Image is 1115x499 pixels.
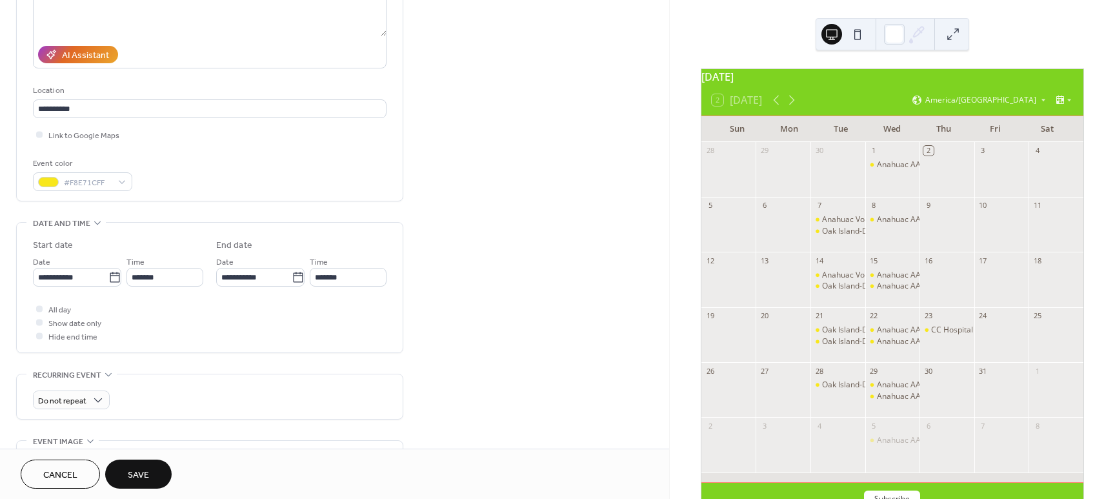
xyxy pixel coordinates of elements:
[310,256,328,269] span: Time
[867,116,918,142] div: Wed
[38,394,86,409] span: Do not repeat
[923,421,933,431] div: 6
[931,325,1025,336] div: CC Hospital District Board
[923,256,933,265] div: 16
[1032,366,1042,376] div: 1
[815,116,867,142] div: Tue
[759,146,769,156] div: 29
[33,217,90,230] span: Date and time
[48,303,71,317] span: All day
[126,256,145,269] span: Time
[705,256,715,265] div: 12
[865,380,920,391] div: Anahuac AA
[814,256,824,265] div: 14
[822,336,947,347] div: Oak Island-Double Bayou Fire Dept
[810,281,865,292] div: Oak Island-Double Bayou Fire Dept
[877,435,921,446] div: Anahuac AA
[810,226,865,237] div: Oak Island-Double Bayou Fire Dept
[814,366,824,376] div: 28
[216,256,234,269] span: Date
[869,256,879,265] div: 15
[705,421,715,431] div: 2
[869,311,879,321] div: 22
[877,391,921,402] div: Anahuac AA
[869,146,879,156] div: 1
[21,460,100,489] button: Cancel
[64,176,112,190] span: #F8E71CFF
[759,256,769,265] div: 13
[48,129,119,143] span: Link to Google Maps
[1032,256,1042,265] div: 18
[1032,201,1042,210] div: 11
[810,214,865,225] div: Anahuac Volunteer Firer Dept
[759,201,769,210] div: 6
[923,201,933,210] div: 9
[1032,146,1042,156] div: 4
[128,469,149,482] span: Save
[33,256,50,269] span: Date
[865,391,920,402] div: Anahuac AA
[822,214,929,225] div: Anahuac Volunteer Firer Dept
[1021,116,1073,142] div: Sat
[978,311,988,321] div: 24
[705,311,715,321] div: 19
[869,421,879,431] div: 5
[814,201,824,210] div: 7
[33,435,83,449] span: Event image
[33,369,101,382] span: Recurring event
[810,336,865,347] div: Oak Island-Double Bayou Fire Dept
[978,146,988,156] div: 3
[918,116,970,142] div: Thu
[33,84,384,97] div: Location
[1032,311,1042,321] div: 25
[978,256,988,265] div: 17
[62,49,109,63] div: AI Assistant
[865,435,920,446] div: Anahuac AA
[822,281,947,292] div: Oak Island-Double Bayou Fire Dept
[822,270,929,281] div: Anahuac Volunteer Firer Dept
[705,201,715,210] div: 5
[763,116,815,142] div: Mon
[822,226,947,237] div: Oak Island-Double Bayou Fire Dept
[759,421,769,431] div: 3
[810,380,865,391] div: Oak Island-Double Bayou Fire Dept
[877,336,921,347] div: Anahuac AA
[705,366,715,376] div: 26
[970,116,1021,142] div: Fri
[105,460,172,489] button: Save
[923,311,933,321] div: 23
[810,270,865,281] div: Anahuac Volunteer Firer Dept
[865,336,920,347] div: Anahuac AA
[865,281,920,292] div: Anahuac AA
[712,116,763,142] div: Sun
[865,270,920,281] div: Anahuac AA
[923,366,933,376] div: 30
[759,366,769,376] div: 27
[814,421,824,431] div: 4
[814,146,824,156] div: 30
[701,69,1083,85] div: [DATE]
[33,157,130,170] div: Event color
[865,159,920,170] div: Anahuac AA
[814,311,824,321] div: 21
[869,201,879,210] div: 8
[705,146,715,156] div: 28
[38,46,118,63] button: AI Assistant
[877,380,921,391] div: Anahuac AA
[919,325,974,336] div: CC Hospital District Board
[877,270,921,281] div: Anahuac AA
[923,146,933,156] div: 2
[865,214,920,225] div: Anahuac AA
[877,159,921,170] div: Anahuac AA
[925,96,1036,104] span: America/[GEOGRAPHIC_DATA]
[877,325,921,336] div: Anahuac AA
[822,325,947,336] div: Oak Island-Double Bayou Fire Dept
[869,366,879,376] div: 29
[810,325,865,336] div: Oak Island-Double Bayou Fire Dept
[48,331,97,344] span: Hide end time
[216,239,252,252] div: End date
[48,317,101,331] span: Show date only
[759,311,769,321] div: 20
[43,469,77,482] span: Cancel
